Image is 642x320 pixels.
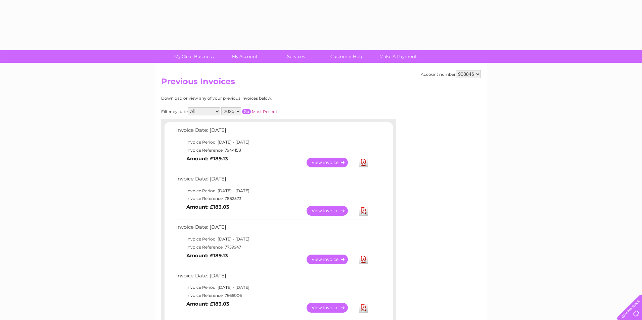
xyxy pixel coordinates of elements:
a: Make A Payment [370,50,426,63]
a: My Account [217,50,273,63]
a: My Clear Business [166,50,222,63]
td: Invoice Date: [DATE] [175,271,371,284]
a: View [307,158,356,167]
a: Services [268,50,324,63]
td: Invoice Reference: 7759947 [175,243,371,251]
a: View [307,303,356,313]
div: Download or view any of your previous invoices below. [161,96,337,101]
td: Invoice Date: [DATE] [175,174,371,187]
a: Download [359,158,368,167]
div: Filter by date [161,107,337,115]
a: View [307,255,356,264]
td: Invoice Period: [DATE] - [DATE] [175,138,371,146]
a: Download [359,206,368,216]
a: View [307,206,356,216]
b: Amount: £189.13 [186,253,228,259]
td: Invoice Period: [DATE] - [DATE] [175,235,371,243]
b: Amount: £183.03 [186,301,229,307]
td: Invoice Reference: 7944158 [175,146,371,154]
td: Invoice Date: [DATE] [175,223,371,235]
a: Download [359,303,368,313]
td: Invoice Date: [DATE] [175,126,371,138]
td: Invoice Reference: 7666006 [175,291,371,300]
td: Invoice Reference: 7852573 [175,195,371,203]
td: Invoice Period: [DATE] - [DATE] [175,187,371,195]
a: Most Recent [252,109,277,114]
h2: Previous Invoices [161,77,481,90]
b: Amount: £183.03 [186,204,229,210]
div: Account number [421,70,481,78]
a: Customer Help [319,50,375,63]
b: Amount: £189.13 [186,156,228,162]
td: Invoice Period: [DATE] - [DATE] [175,283,371,291]
a: Download [359,255,368,264]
